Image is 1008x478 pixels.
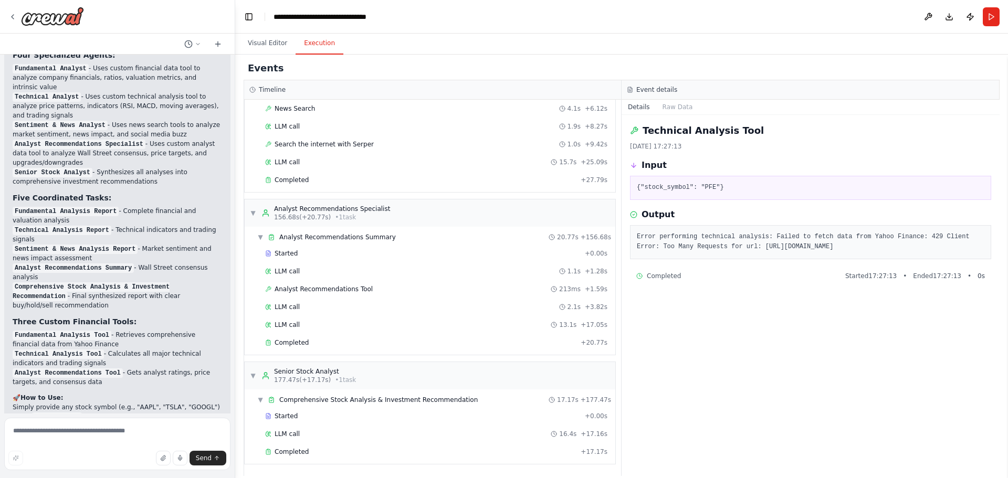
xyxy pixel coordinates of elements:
span: • [968,272,971,280]
span: ▼ [250,209,256,217]
span: Analyst Recommendations Summary [279,233,396,241]
span: ▼ [257,396,264,404]
li: - Gets analyst ratings, price targets, and consensus data [13,368,222,387]
span: + 0.00s [585,249,607,258]
span: 177.47s (+17.17s) [274,376,331,384]
span: Completed [275,448,309,456]
button: Raw Data [656,100,699,114]
li: - Retrieves comprehensive financial data from Yahoo Finance [13,330,222,349]
img: Logo [21,7,84,26]
li: - Market sentiment and news impact assessment [13,244,222,263]
li: - Final synthesized report with clear buy/hold/sell recommendation [13,282,222,310]
pre: {"stock_symbol": "PFE"} [637,183,984,193]
span: • 1 task [335,376,356,384]
span: + 17.16s [581,430,607,438]
span: + 177.47s [581,396,611,404]
span: • [903,272,907,280]
pre: Error performing technical analysis: Failed to fetch data from Yahoo Finance: 429 Client Error: T... [637,232,984,252]
span: LLM call [275,430,300,438]
button: Hide left sidebar [241,9,256,24]
li: - Synthesizes all analyses into comprehensive investment recommendations [13,167,222,186]
span: Ended 17:27:13 [913,272,961,280]
span: + 9.42s [585,140,607,148]
nav: breadcrumb [274,12,399,22]
span: 1.9s [568,122,581,131]
code: Technical Analysis Tool [13,349,104,359]
span: Completed [275,176,309,184]
code: Sentiment & News Analysis Report [13,245,138,254]
span: 13.1s [559,321,576,329]
span: Analyst Recommendations Tool [275,285,373,293]
span: Completed [275,338,309,347]
span: + 6.12s [585,104,607,113]
span: LLM call [275,158,300,166]
button: Switch to previous chat [180,38,205,50]
h3: Output [642,208,675,221]
span: LLM call [275,267,300,275]
span: 20.77s [557,233,579,241]
span: 1.1s [568,267,581,275]
h2: Events [248,61,283,76]
code: Analyst Recommendations Tool [13,368,123,378]
span: Comprehensive Stock Analysis & Investment Recommendation [279,396,478,404]
span: News Search [275,104,315,113]
code: Sentiment & News Analyst [13,121,108,130]
span: 15.7s [559,158,576,166]
li: - Uses custom financial data tool to analyze company financials, ratios, valuation metrics, and i... [13,63,222,92]
button: Upload files [156,451,171,465]
h2: Technical Analysis Tool [643,123,764,138]
li: - Uses custom analyst data tool to analyze Wall Street consensus, price targets, and upgrades/dow... [13,139,222,167]
span: 156.68s (+20.77s) [274,213,331,221]
span: Send [196,454,212,462]
span: + 3.82s [585,303,607,311]
span: 4.1s [568,104,581,113]
span: + 1.59s [585,285,607,293]
strong: Five Coordinated Tasks: [13,194,111,202]
strong: How to Use: [20,394,64,401]
span: • 1 task [335,213,356,221]
h3: Timeline [259,86,286,94]
button: Click to speak your automation idea [173,451,187,465]
button: Execution [296,33,343,55]
button: Details [622,100,656,114]
span: + 20.77s [581,338,607,347]
span: + 156.68s [581,233,611,241]
code: Fundamental Analysis Report [13,207,119,216]
div: [DATE] 17:27:13 [630,142,991,151]
li: - Complete financial and valuation analysis [13,206,222,225]
span: 0 s [978,272,985,280]
span: Completed [647,272,681,280]
span: + 8.27s [585,122,607,131]
li: - Uses custom technical analysis tool to analyze price patterns, indicators (RSI, MACD, moving av... [13,92,222,120]
button: Start a new chat [209,38,226,50]
code: Technical Analysis Report [13,226,111,235]
span: + 1.28s [585,267,607,275]
span: ▼ [257,233,264,241]
span: Search the internet with Serper [275,140,374,148]
span: Started [275,249,298,258]
code: Senior Stock Analyst [13,168,92,177]
span: LLM call [275,321,300,329]
li: - Wall Street consensus analysis [13,263,222,282]
li: - Technical indicators and trading signals [13,225,222,244]
code: Fundamental Analysis Tool [13,331,111,340]
strong: Four Specialized Agents: [13,51,115,59]
button: Send [190,451,226,465]
span: ▼ [250,371,256,380]
code: Fundamental Analyst [13,64,89,73]
div: Analyst Recommendations Specialist [274,205,390,213]
span: + 27.79s [581,176,607,184]
strong: Three Custom Financial Tools: [13,317,136,326]
h2: 🚀 [13,393,222,402]
span: LLM call [275,122,300,131]
code: Comprehensive Stock Analysis & Investment Recommendation [13,282,170,301]
h3: Input [642,159,667,172]
code: Analyst Recommendations Specialist [13,140,145,149]
h3: Event details [636,86,677,94]
li: - Uses news search tools to analyze market sentiment, news impact, and social media buzz [13,120,222,139]
span: + 0.00s [585,412,607,420]
p: Simply provide any stock symbol (e.g., "AAPL", "TSLA", "GOOGL") as the input, and the automation ... [13,402,222,431]
span: 17.17s [557,396,579,404]
span: 16.4s [559,430,576,438]
code: Analyst Recommendations Summary [13,263,134,273]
